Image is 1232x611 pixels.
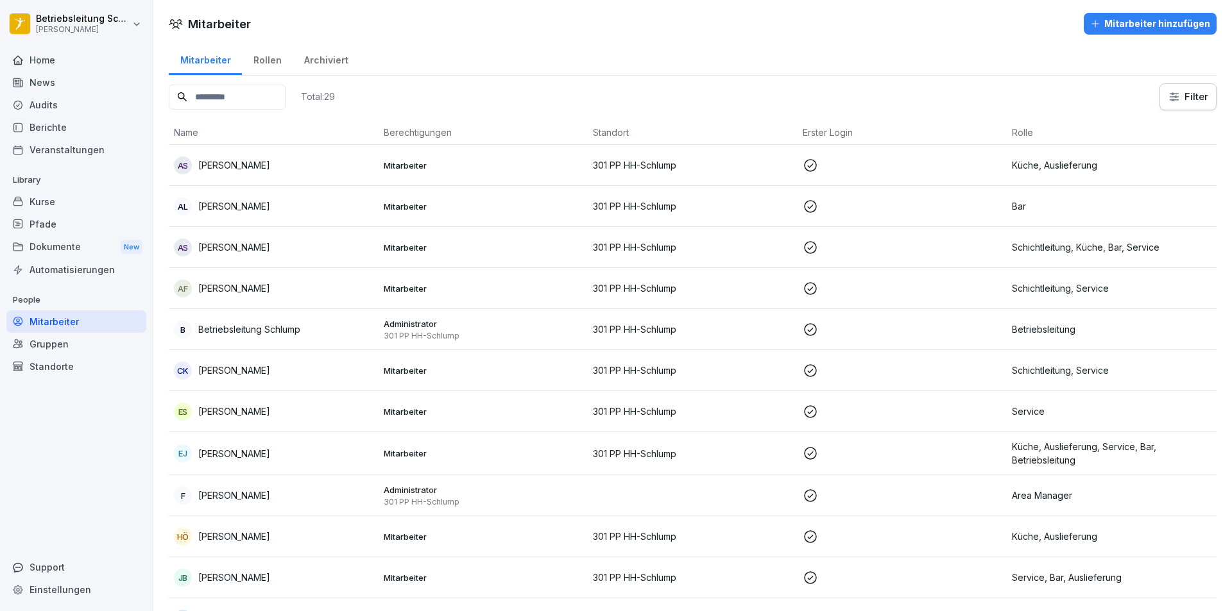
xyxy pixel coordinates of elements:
div: EJ [174,444,192,462]
button: Mitarbeiter hinzufügen [1084,13,1217,35]
p: People [6,290,146,310]
p: [PERSON_NAME] [198,240,270,254]
p: Administrator [384,484,583,496]
p: Bar [1012,199,1211,213]
a: Rollen [242,42,293,75]
p: Küche, Auslieferung [1012,158,1211,172]
p: 301 PP HH-Schlump [593,322,792,336]
div: JB [174,569,192,587]
div: CK [174,362,192,380]
p: Mitarbeiter [384,531,583,542]
a: DokumenteNew [6,235,146,259]
a: Standorte [6,355,146,378]
p: 301 PP HH-Schlump [593,364,792,377]
p: Schichtleitung, Service [1012,364,1211,377]
p: [PERSON_NAME] [198,530,270,543]
button: Filter [1160,84,1216,110]
p: 301 PP HH-Schlump [593,158,792,172]
div: HÖ [174,528,192,546]
div: ES [174,403,192,421]
div: F [174,487,192,505]
p: Mitarbeiter [384,572,583,583]
p: Betriebsleitung Schlump [36,13,130,24]
div: AS [174,156,192,174]
p: Library [6,170,146,190]
div: Filter [1168,90,1208,103]
p: Mitarbeiter [384,160,583,171]
p: [PERSON_NAME] [198,447,270,460]
h1: Mitarbeiter [188,15,251,33]
p: 301 PP HH-Schlump [593,281,792,295]
a: Automatisierungen [6,258,146,281]
a: Home [6,49,146,71]
p: Mitarbeiter [384,242,583,253]
p: [PERSON_NAME] [198,158,270,172]
p: [PERSON_NAME] [36,25,130,34]
p: [PERSON_NAME] [198,364,270,377]
p: [PERSON_NAME] [198,405,270,418]
th: Rolle [1007,121,1217,145]
p: Schichtleitung, Service [1012,281,1211,295]
div: AS [174,239,192,256]
a: Gruppen [6,333,146,355]
div: AL [174,197,192,215]
p: Service [1012,405,1211,418]
p: Mitarbeiter [384,283,583,294]
th: Erster Login [798,121,1007,145]
p: Area Manager [1012,489,1211,502]
th: Berechtigungen [379,121,588,145]
p: Betriebsleitung Schlump [198,322,300,336]
a: Einstellungen [6,578,146,601]
p: [PERSON_NAME] [198,571,270,584]
a: Mitarbeiter [6,310,146,333]
p: [PERSON_NAME] [198,489,270,502]
div: Mitarbeiter hinzufügen [1090,17,1210,31]
a: Mitarbeiter [169,42,242,75]
p: Mitarbeiter [384,201,583,212]
p: 301 PP HH-Schlump [593,530,792,543]
a: Archiviert [293,42,359,75]
p: 301 PP HH-Schlump [593,240,792,254]
a: News [6,71,146,94]
th: Standort [588,121,798,145]
p: Betriebsleitung [1012,322,1211,336]
a: Berichte [6,116,146,138]
div: New [121,240,142,255]
a: Veranstaltungen [6,138,146,161]
a: Pfade [6,213,146,235]
p: Service, Bar, Auslieferung [1012,571,1211,584]
p: Schichtleitung, Küche, Bar, Service [1012,240,1211,254]
p: 301 PP HH-Schlump [593,199,792,213]
div: B [174,321,192,339]
p: 301 PP HH-Schlump [593,447,792,460]
p: Total: 29 [301,90,335,103]
p: Mitarbeiter [384,365,583,376]
div: Support [6,556,146,578]
a: Audits [6,94,146,116]
p: Küche, Auslieferung, Service, Bar, Betriebsleitung [1012,440,1211,467]
p: 301 PP HH-Schlump [593,405,792,418]
p: 301 PP HH-Schlump [593,571,792,584]
div: AF [174,280,192,297]
a: Kurse [6,190,146,213]
div: Dokumente [6,235,146,259]
p: Mitarbeiter [384,406,583,417]
p: Küche, Auslieferung [1012,530,1211,543]
th: Name [169,121,379,145]
p: Administrator [384,318,583,330]
p: [PERSON_NAME] [198,199,270,213]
